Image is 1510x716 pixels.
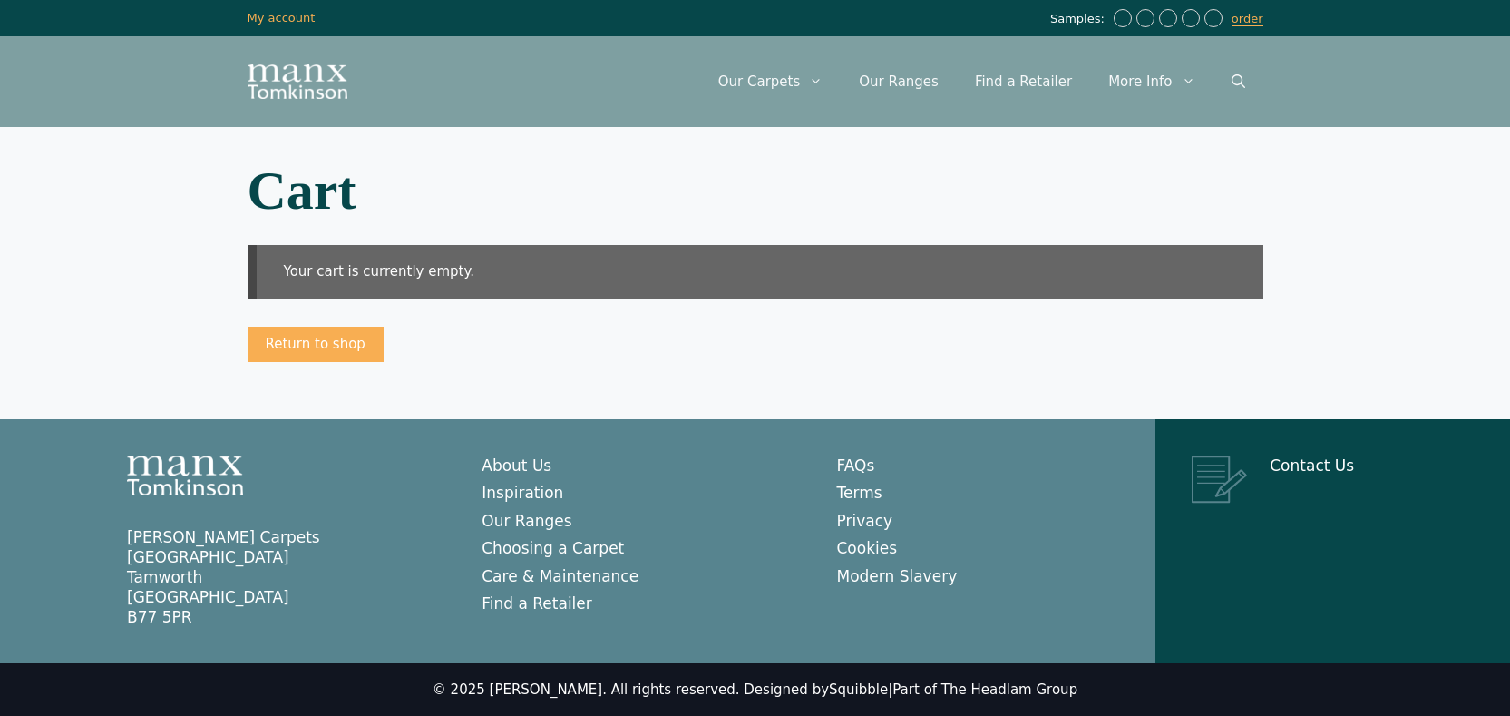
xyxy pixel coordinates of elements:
div: © 2025 [PERSON_NAME]. All rights reserved. Designed by | [433,682,1077,700]
a: Privacy [837,512,893,530]
a: Our Ranges [841,54,957,109]
a: About Us [482,456,551,475]
p: [PERSON_NAME] Carpets [GEOGRAPHIC_DATA] Tamworth [GEOGRAPHIC_DATA] B77 5PR [127,527,445,627]
a: Terms [837,484,882,502]
a: Squibble [829,682,888,698]
a: Modern Slavery [837,567,958,585]
a: Open Search Bar [1213,54,1263,109]
h1: Cart [248,163,1263,218]
a: Find a Retailer [482,594,592,613]
a: order [1232,12,1263,26]
a: Inspiration [482,484,563,502]
nav: Primary [700,54,1263,109]
div: Your cart is currently empty. [248,245,1263,299]
a: Return to shop [248,327,384,363]
a: Our Carpets [700,54,842,109]
span: Samples: [1050,12,1109,27]
a: Our Ranges [482,512,571,530]
a: Choosing a Carpet [482,539,624,557]
a: My account [248,11,316,25]
a: Cookies [837,539,898,557]
a: FAQs [837,456,875,475]
img: Manx Tomkinson [248,64,347,99]
a: Part of The Headlam Group [892,682,1077,698]
a: Contact Us [1270,456,1354,475]
img: Manx Tomkinson Logo [127,456,243,495]
a: Care & Maintenance [482,567,638,585]
a: Find a Retailer [957,54,1090,109]
a: More Info [1090,54,1213,109]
